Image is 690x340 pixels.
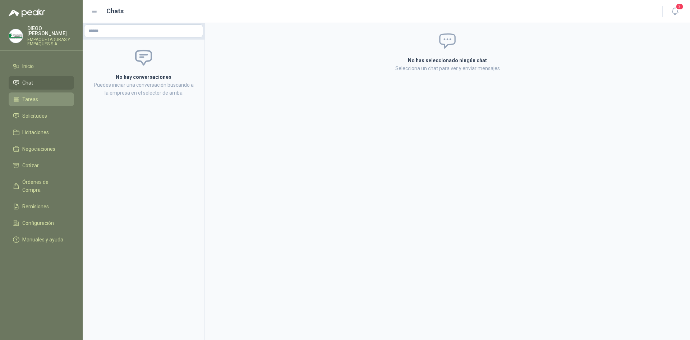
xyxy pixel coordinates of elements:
[9,29,23,43] img: Company Logo
[9,200,74,213] a: Remisiones
[22,219,54,227] span: Configuración
[322,64,573,72] p: Selecciona un chat para ver y enviar mensajes
[9,59,74,73] a: Inicio
[27,26,74,36] p: DIEGO [PERSON_NAME]
[9,126,74,139] a: Licitaciones
[9,142,74,156] a: Negociaciones
[106,6,124,16] h1: Chats
[91,81,196,97] p: Puedes iniciar una conversación buscando a la empresa en el selector de arriba
[9,9,45,17] img: Logo peakr
[22,95,38,103] span: Tareas
[91,73,196,81] h2: No hay conversaciones
[22,178,67,194] span: Órdenes de Compra
[9,76,74,90] a: Chat
[22,79,33,87] span: Chat
[22,145,55,153] span: Negociaciones
[27,37,74,46] p: EMPAQUETADURAS Y EMPAQUES S.A
[22,62,34,70] span: Inicio
[9,159,74,172] a: Cotizar
[676,3,684,10] span: 3
[9,216,74,230] a: Configuración
[9,175,74,197] a: Órdenes de Compra
[22,236,63,244] span: Manuales y ayuda
[322,56,573,64] h2: No has seleccionado ningún chat
[9,233,74,246] a: Manuales y ayuda
[9,109,74,123] a: Solicitudes
[22,112,47,120] span: Solicitudes
[22,128,49,136] span: Licitaciones
[22,162,39,169] span: Cotizar
[668,5,681,18] button: 3
[22,203,49,210] span: Remisiones
[9,92,74,106] a: Tareas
